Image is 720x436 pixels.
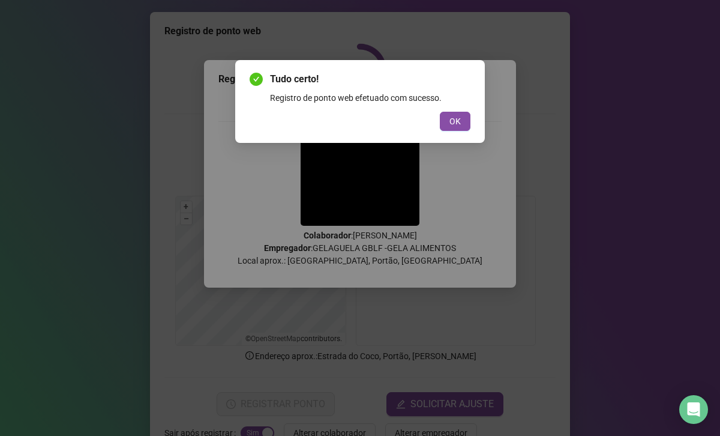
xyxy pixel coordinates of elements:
span: OK [449,115,461,128]
span: check-circle [250,73,263,86]
span: Tudo certo! [270,72,470,86]
div: Open Intercom Messenger [679,395,708,424]
div: Registro de ponto web efetuado com sucesso. [270,91,470,104]
button: OK [440,112,470,131]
